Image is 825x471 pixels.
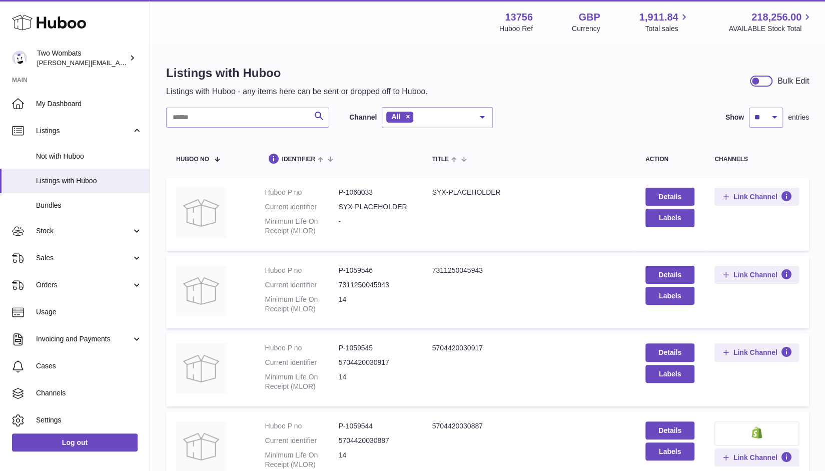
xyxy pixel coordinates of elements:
[432,156,449,163] span: title
[725,113,744,122] label: Show
[265,372,338,391] dt: Minimum Life On Receipt (MLOR)
[339,450,412,469] dd: 14
[645,287,694,305] button: Labels
[339,421,412,431] dd: P-1059544
[176,188,226,238] img: SYX-PLACEHOLDER
[728,11,813,34] a: 218,256.00 AVAILABLE Stock Total
[36,99,142,109] span: My Dashboard
[339,372,412,391] dd: 14
[339,266,412,275] dd: P-1059546
[714,266,799,284] button: Link Channel
[432,343,625,353] div: 5704420030917
[339,358,412,367] dd: 5704420030917
[36,334,132,344] span: Invoicing and Payments
[36,307,142,317] span: Usage
[265,217,338,236] dt: Minimum Life On Receipt (MLOR)
[37,59,254,67] span: [PERSON_NAME][EMAIL_ADDRESS][PERSON_NAME][DOMAIN_NAME]
[265,202,338,212] dt: Current identifier
[36,126,132,136] span: Listings
[265,358,338,367] dt: Current identifier
[36,176,142,186] span: Listings with Huboo
[788,113,809,122] span: entries
[751,11,801,24] span: 218,256.00
[265,280,338,290] dt: Current identifier
[645,365,694,383] button: Labels
[36,361,142,371] span: Cases
[36,226,132,236] span: Stock
[432,421,625,431] div: 5704420030887
[733,453,777,462] span: Link Channel
[339,343,412,353] dd: P-1059545
[432,266,625,275] div: 7311250045943
[166,86,428,97] p: Listings with Huboo - any items here can be sent or dropped off to Huboo.
[176,266,226,316] img: 7311250045943
[645,442,694,460] button: Labels
[505,11,533,24] strong: 13756
[645,209,694,227] button: Labels
[166,65,428,81] h1: Listings with Huboo
[639,11,678,24] span: 1,911.84
[176,343,226,393] img: 5704420030917
[714,188,799,206] button: Link Channel
[265,436,338,445] dt: Current identifier
[714,343,799,361] button: Link Channel
[645,421,694,439] a: Details
[36,253,132,263] span: Sales
[265,188,338,197] dt: Huboo P no
[282,156,315,163] span: identifier
[265,343,338,353] dt: Huboo P no
[733,192,777,201] span: Link Channel
[339,280,412,290] dd: 7311250045943
[714,156,799,163] div: channels
[777,76,809,87] div: Bulk Edit
[37,49,127,68] div: Two Wombats
[639,11,690,34] a: 1,911.84 Total sales
[12,433,138,451] a: Log out
[36,152,142,161] span: Not with Huboo
[349,113,377,122] label: Channel
[339,217,412,236] dd: -
[265,450,338,469] dt: Minimum Life On Receipt (MLOR)
[751,426,762,438] img: shopify-small.png
[36,280,132,290] span: Orders
[391,113,400,121] span: All
[645,156,694,163] div: action
[339,436,412,445] dd: 5704420030887
[265,266,338,275] dt: Huboo P no
[714,448,799,466] button: Link Channel
[499,24,533,34] div: Huboo Ref
[645,24,689,34] span: Total sales
[645,343,694,361] a: Details
[572,24,600,34] div: Currency
[733,348,777,357] span: Link Channel
[36,201,142,210] span: Bundles
[339,188,412,197] dd: P-1060033
[645,188,694,206] a: Details
[645,266,694,284] a: Details
[339,295,412,314] dd: 14
[36,415,142,425] span: Settings
[265,421,338,431] dt: Huboo P no
[265,295,338,314] dt: Minimum Life On Receipt (MLOR)
[578,11,600,24] strong: GBP
[733,270,777,279] span: Link Channel
[728,24,813,34] span: AVAILABLE Stock Total
[12,51,27,66] img: adam.randall@twowombats.com
[176,156,209,163] span: Huboo no
[339,202,412,212] dd: SYX-PLACEHOLDER
[36,388,142,398] span: Channels
[432,188,625,197] div: SYX-PLACEHOLDER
